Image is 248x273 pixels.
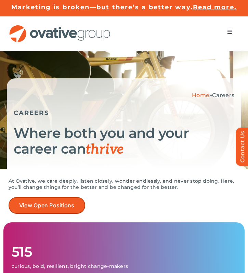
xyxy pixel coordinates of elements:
a: Home [192,92,209,99]
h5: CAREERS [14,109,234,117]
nav: Menu [220,25,239,39]
span: View Open Positions [19,202,75,209]
span: thrive [86,141,123,158]
h1: Where both you and your career can [14,125,234,157]
p: At Ovative, we care deeply, listen closely, wonder endlessly, and never stop doing. Here, you’ll ... [9,178,239,190]
h1: 515 [12,244,236,260]
a: Marketing is broken—but there’s a better way. [11,3,193,11]
a: View Open Positions [9,197,85,214]
a: OG_Full_horizontal_RGB [9,24,111,31]
a: Read more. [193,3,237,11]
span: » [192,92,234,99]
p: curious, bold, resilient, bright change-makers [12,263,236,269]
span: Careers [212,92,234,99]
